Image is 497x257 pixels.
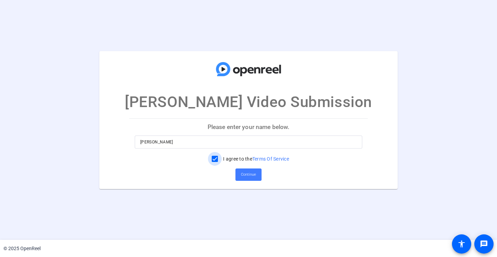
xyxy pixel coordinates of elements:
p: Please enter your name below. [129,119,368,135]
button: Continue [235,168,262,181]
p: [PERSON_NAME] Video Submission [125,91,372,113]
mat-icon: accessibility [457,240,466,248]
mat-icon: message [480,240,488,248]
span: Continue [241,170,256,180]
input: Enter your name [140,138,357,146]
a: Terms Of Service [252,156,289,162]
img: company-logo [214,58,283,80]
div: © 2025 OpenReel [3,245,41,252]
label: I agree to the [222,155,289,162]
